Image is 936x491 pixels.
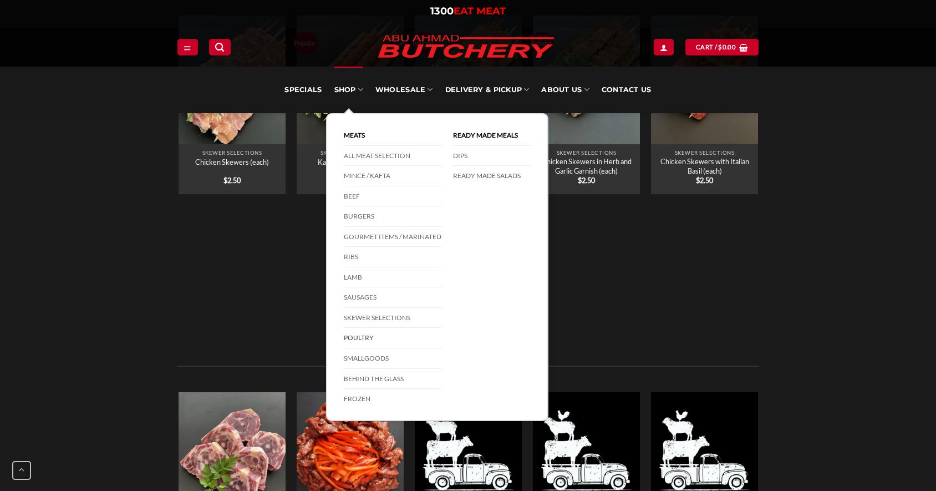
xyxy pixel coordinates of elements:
a: Delivery & Pickup [445,67,530,113]
a: All Meat Selection [344,146,441,166]
a: Chicken Skewers in Herb and Garlic Garnish (each) [538,157,634,175]
a: Chicken Skewers (each) [195,158,269,166]
span: EAT MEAT [454,5,506,17]
a: Skewer Selections [344,308,441,328]
bdi: 0.00 [718,43,736,50]
a: DIPS [453,146,531,166]
a: Mince / Kafta [344,166,441,186]
a: Poultry [344,328,441,348]
a: Burgers [344,206,441,227]
a: Ready Made Salads [453,166,531,186]
a: Login [654,39,674,55]
bdi: 2.50 [578,176,595,185]
bdi: 2.50 [696,176,713,185]
a: Ready Made Meals [453,125,531,146]
a: About Us [541,67,589,113]
a: View cart [685,39,759,55]
a: Specials [284,67,322,113]
a: Beef [344,186,441,207]
a: Wholesale [375,67,433,113]
a: Contact Us [602,67,652,113]
a: SHOP [334,67,363,113]
span: $ [718,42,722,52]
span: Cart / [696,42,736,52]
a: Kafta Skewers (each) [318,158,383,166]
a: Ribs [344,247,441,267]
p: Skewer Selections [538,149,634,155]
a: Gourmet Items / Marinated [344,227,441,247]
button: Go to top [12,461,31,480]
a: Lamb [344,267,441,288]
a: Chicken Skewers with Italian Basil (each) [656,157,752,175]
a: Menu [177,39,197,55]
a: Sausages [344,287,441,308]
a: Smallgoods [344,348,441,369]
a: Meats [344,125,441,146]
a: Frozen [344,389,441,409]
p: Skewer Selections [656,149,752,155]
span: $ [696,176,700,185]
bdi: 2.50 [223,176,241,185]
span: $ [223,176,227,185]
p: Skewer Selections [302,149,398,155]
span: 1300 [430,5,454,17]
img: Abu Ahmad Butchery [369,28,563,67]
a: Behind The Glass [344,369,441,389]
a: Search [209,39,230,55]
p: Skewer Selections [184,149,279,155]
span: $ [578,176,582,185]
a: 1300EAT MEAT [430,5,506,17]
